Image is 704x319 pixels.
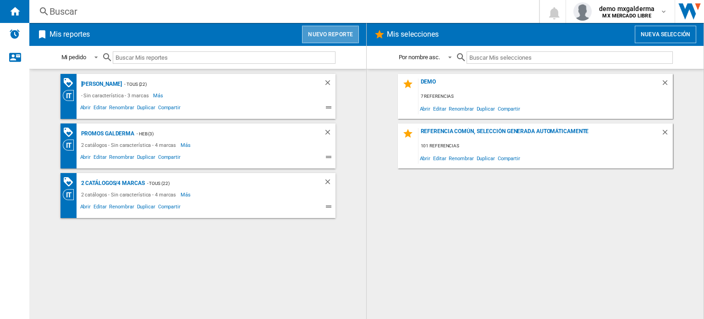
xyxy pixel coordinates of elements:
[153,90,165,101] span: Más
[181,189,192,200] span: Más
[599,4,654,13] span: demo mxgalderma
[467,51,672,64] input: Buscar Mis selecciones
[113,51,335,64] input: Buscar Mis reportes
[136,103,157,114] span: Duplicar
[92,153,108,164] span: Editar
[79,103,93,114] span: Abrir
[496,152,522,164] span: Compartir
[63,176,79,188] div: Matriz de PROMOCIONES
[635,26,696,43] button: Nueva selección
[61,54,86,61] div: Mi pedido
[79,202,93,213] span: Abrir
[63,90,79,101] div: Visión Categoría
[49,5,515,18] div: Buscar
[432,152,447,164] span: Editar
[122,78,305,90] div: - TOUS (22)
[136,202,157,213] span: Duplicar
[432,102,447,115] span: Editar
[92,202,108,213] span: Editar
[447,152,475,164] span: Renombrar
[92,103,108,114] span: Editar
[9,28,20,39] img: alerts-logo.svg
[447,102,475,115] span: Renombrar
[136,153,157,164] span: Duplicar
[418,102,432,115] span: Abrir
[324,128,335,140] div: Borrar
[181,140,192,151] span: Más
[573,2,592,21] img: profile.jpg
[79,189,181,200] div: 2 catálogos - Sin característica - 4 marcas
[418,78,661,91] div: demo
[157,202,182,213] span: Compartir
[79,140,181,151] div: 2 catálogos - Sin característica - 4 marcas
[79,178,145,189] div: 2 catálogos/4 marcas
[157,153,182,164] span: Compartir
[385,26,441,43] h2: Mis selecciones
[399,54,440,61] div: Por nombre asc.
[63,127,79,138] div: Matriz de PROMOCIONES
[661,128,673,140] div: Borrar
[157,103,182,114] span: Compartir
[475,152,496,164] span: Duplicar
[324,78,335,90] div: Borrar
[134,128,305,140] div: - HEB (3)
[79,78,122,90] div: [PERSON_NAME]
[418,140,673,152] div: 101 referencias
[108,103,135,114] span: Renombrar
[418,128,661,140] div: Referencia común, selección generada automáticamente
[79,128,135,140] div: Promos Galderma
[145,178,305,189] div: - TOUS (22)
[418,152,432,164] span: Abrir
[79,153,93,164] span: Abrir
[48,26,92,43] h2: Mis reportes
[108,202,135,213] span: Renombrar
[108,153,135,164] span: Renombrar
[602,13,651,19] b: MX MERCADO LIBRE
[475,102,496,115] span: Duplicar
[496,102,522,115] span: Compartir
[79,90,154,101] div: - Sin característica - 3 marcas
[661,78,673,91] div: Borrar
[418,91,673,102] div: 7 referencias
[63,189,79,200] div: Visión Categoría
[63,140,79,151] div: Visión Categoría
[63,77,79,89] div: Matriz de PROMOCIONES
[302,26,359,43] button: Nuevo reporte
[324,178,335,189] div: Borrar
